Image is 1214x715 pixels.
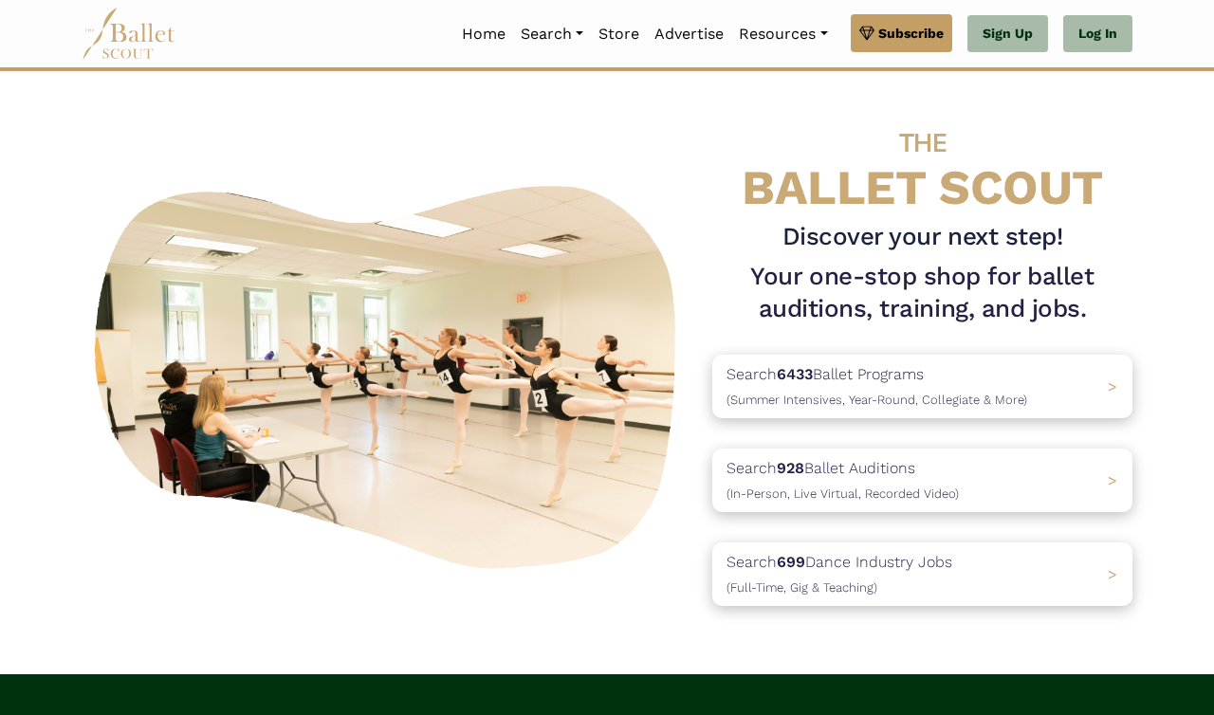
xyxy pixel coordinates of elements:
span: > [1108,377,1117,395]
a: Home [454,14,513,54]
b: 699 [777,553,805,571]
h4: BALLET SCOUT [712,109,1132,213]
a: Sign Up [967,15,1048,53]
span: (Summer Intensives, Year-Round, Collegiate & More) [727,393,1027,407]
a: Subscribe [851,14,952,52]
span: > [1108,471,1117,489]
span: > [1108,565,1117,583]
h1: Your one-stop shop for ballet auditions, training, and jobs. [712,261,1132,325]
a: Search [513,14,591,54]
span: THE [899,127,947,158]
img: gem.svg [859,23,874,44]
a: Resources [731,14,835,54]
p: Search Ballet Auditions [727,456,959,504]
a: Advertise [647,14,731,54]
p: Search Ballet Programs [727,362,1027,411]
b: 928 [777,459,804,477]
img: A group of ballerinas talking to each other in a ballet studio [82,168,697,578]
a: Log In [1063,15,1132,53]
a: Search699Dance Industry Jobs(Full-Time, Gig & Teaching) > [712,542,1132,606]
a: Search6433Ballet Programs(Summer Intensives, Year-Round, Collegiate & More)> [712,355,1132,418]
b: 6433 [777,365,813,383]
p: Search Dance Industry Jobs [727,550,952,598]
span: (Full-Time, Gig & Teaching) [727,580,877,595]
span: Subscribe [878,23,944,44]
span: (In-Person, Live Virtual, Recorded Video) [727,486,959,501]
a: Search928Ballet Auditions(In-Person, Live Virtual, Recorded Video) > [712,449,1132,512]
a: Store [591,14,647,54]
h3: Discover your next step! [712,221,1132,253]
